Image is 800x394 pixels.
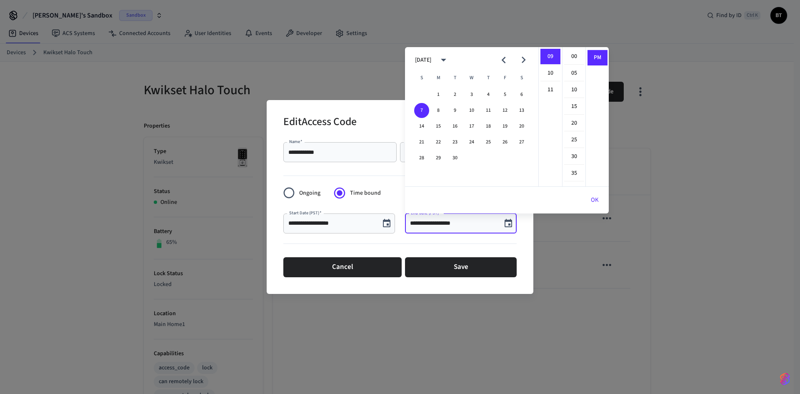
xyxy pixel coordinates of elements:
button: 13 [514,103,529,118]
li: 0 minutes [564,49,584,65]
button: 26 [497,135,512,150]
li: PM [587,50,607,65]
button: 10 [464,103,479,118]
button: Cancel [283,257,402,277]
button: 27 [514,135,529,150]
li: 40 minutes [564,182,584,198]
button: 28 [414,151,429,166]
label: Start Date (PST) [289,210,321,216]
button: 22 [431,135,446,150]
button: 25 [481,135,496,150]
button: 2 [447,87,462,102]
button: 14 [414,119,429,134]
button: 9 [447,103,462,118]
div: [DATE] [415,56,431,65]
ul: Select hours [539,47,562,186]
button: 11 [481,103,496,118]
span: Thursday [481,70,496,86]
button: 24 [464,135,479,150]
span: Sunday [414,70,429,86]
button: 12 [497,103,512,118]
li: 10 hours [540,65,560,81]
button: 6 [514,87,529,102]
ul: Select minutes [562,47,585,186]
img: SeamLogoGradient.69752ec5.svg [780,372,790,386]
span: Wednesday [464,70,479,86]
button: Previous month [494,50,513,70]
span: Saturday [514,70,529,86]
button: 8 [431,103,446,118]
button: 3 [464,87,479,102]
li: 35 minutes [564,166,584,181]
li: 30 minutes [564,149,584,165]
button: 18 [481,119,496,134]
label: Name [289,138,302,145]
button: Choose date, selected date is Sep 7, 2025 [500,215,517,232]
button: 5 [497,87,512,102]
button: calendar view is open, switch to year view [434,50,453,70]
button: 1 [431,87,446,102]
button: Save [405,257,517,277]
li: 15 minutes [564,99,584,115]
button: Next month [514,50,533,70]
button: 15 [431,119,446,134]
button: 17 [464,119,479,134]
button: 19 [497,119,512,134]
ul: Select meridiem [585,47,609,186]
li: 5 minutes [564,65,584,81]
span: Tuesday [447,70,462,86]
li: 11 hours [540,82,560,98]
span: Ongoing [299,189,320,198]
li: 9 hours [540,49,560,65]
h2: Edit Access Code [283,110,357,136]
button: OK [581,190,609,210]
button: Choose date, selected date is Sep 9, 2025 [378,215,395,232]
li: 20 minutes [564,115,584,131]
li: 25 minutes [564,132,584,148]
span: Friday [497,70,512,86]
li: 10 minutes [564,82,584,98]
button: 7 [414,103,429,118]
button: 29 [431,151,446,166]
span: Time bound [350,189,381,198]
button: 23 [447,135,462,150]
button: 4 [481,87,496,102]
button: 20 [514,119,529,134]
button: 21 [414,135,429,150]
button: 16 [447,119,462,134]
button: 30 [447,151,462,166]
span: Monday [431,70,446,86]
label: End Date (PST) [411,210,441,216]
